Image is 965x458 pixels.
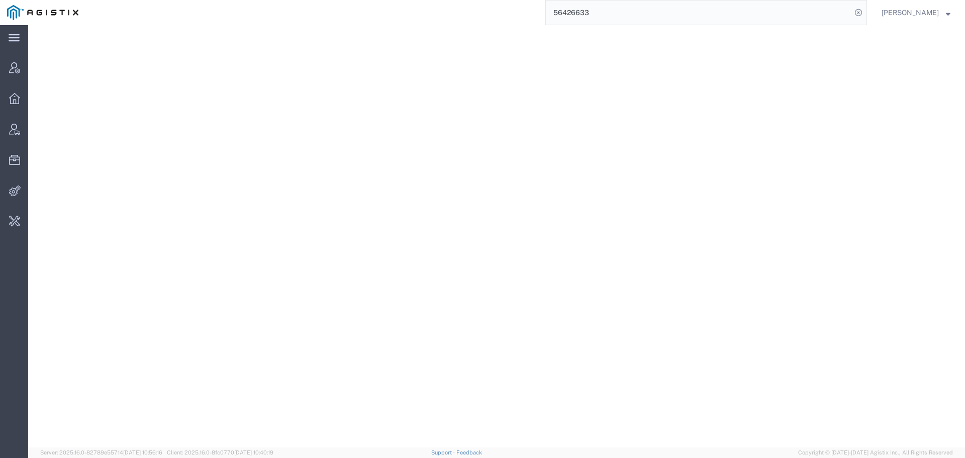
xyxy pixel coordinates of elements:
[234,449,273,455] span: [DATE] 10:40:19
[881,7,951,19] button: [PERSON_NAME]
[798,448,953,457] span: Copyright © [DATE]-[DATE] Agistix Inc., All Rights Reserved
[546,1,851,25] input: Search for shipment number, reference number
[7,5,78,20] img: logo
[882,7,939,18] span: Abbie Wilkiemeyer
[456,449,482,455] a: Feedback
[431,449,456,455] a: Support
[28,25,965,447] iframe: To enrich screen reader interactions, please activate Accessibility in Grammarly extension settings
[40,449,162,455] span: Server: 2025.16.0-82789e55714
[123,449,162,455] span: [DATE] 10:56:16
[167,449,273,455] span: Client: 2025.16.0-8fc0770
